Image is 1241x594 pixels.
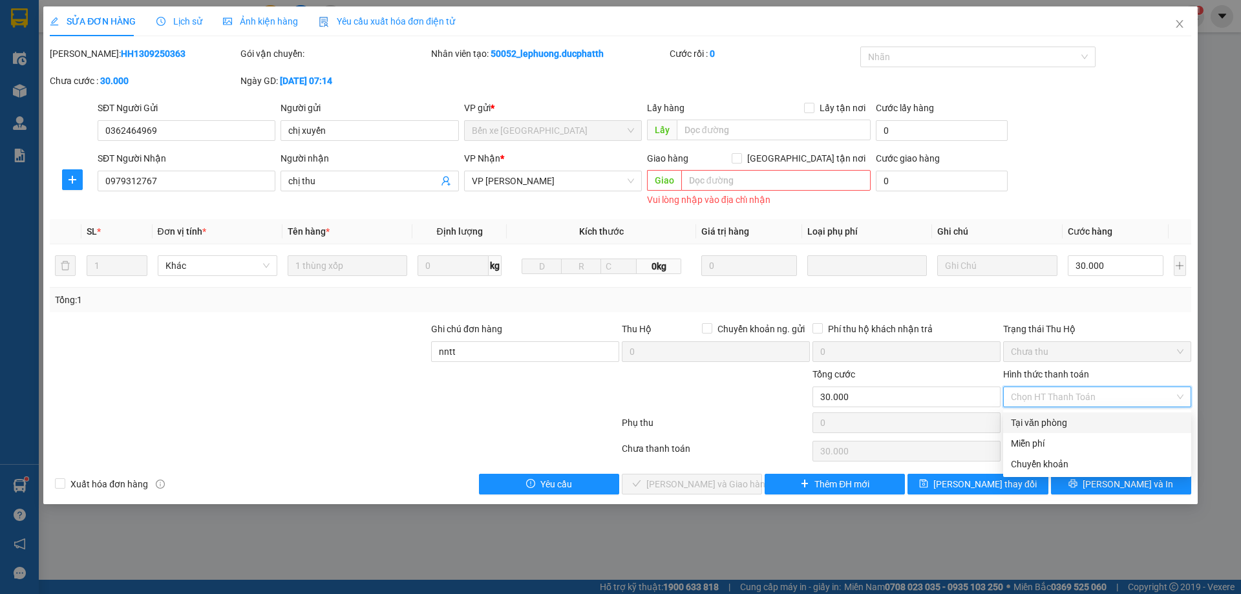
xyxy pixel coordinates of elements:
[1011,342,1183,361] span: Chưa thu
[479,474,619,494] button: exclamation-circleYêu cầu
[1174,19,1185,29] span: close
[1003,369,1089,379] label: Hình thức thanh toán
[62,169,83,190] button: plus
[802,219,932,244] th: Loại phụ phí
[464,101,642,115] div: VP gửi
[472,171,634,191] span: VP Ngọc Hồi
[281,101,458,115] div: Người gửi
[1161,6,1198,43] button: Close
[441,176,451,186] span: user-add
[431,341,619,362] input: Ghi chú đơn hàng
[814,477,869,491] span: Thêm ĐH mới
[876,171,1008,191] input: Cước giao hàng
[431,324,502,334] label: Ghi chú đơn hàng
[677,120,871,140] input: Dọc đường
[681,170,871,191] input: Dọc đường
[742,151,871,165] span: [GEOGRAPHIC_DATA] tận nơi
[156,480,165,489] span: info-circle
[319,16,455,27] span: Yêu cầu xuất hóa đơn điện tử
[50,16,136,27] span: SỬA ĐƠN HÀNG
[701,255,798,276] input: 0
[431,47,667,61] div: Nhân viên tạo:
[489,255,502,276] span: kg
[288,226,330,237] span: Tên hàng
[1011,457,1183,471] div: Chuyển khoản
[620,441,811,464] div: Chưa thanh toán
[710,48,715,59] b: 0
[526,479,535,489] span: exclamation-circle
[712,322,810,336] span: Chuyển khoản ng. gửi
[63,175,82,185] span: plus
[158,226,206,237] span: Đơn vị tính
[50,74,238,88] div: Chưa cước :
[647,120,677,140] span: Lấy
[622,324,652,334] span: Thu Hộ
[98,151,275,165] div: SĐT Người Nhận
[932,219,1062,244] th: Ghi chú
[647,193,871,207] div: Vui lòng nhập vào địa chỉ nhận
[1011,416,1183,430] div: Tại văn phòng
[319,17,329,27] img: icon
[65,477,153,491] span: Xuất hóa đơn hàng
[281,151,458,165] div: Người nhận
[55,293,479,307] div: Tổng: 1
[522,259,562,274] input: D
[223,16,298,27] span: Ảnh kiện hàng
[1068,479,1077,489] span: printer
[55,255,76,276] button: delete
[919,479,928,489] span: save
[1068,226,1112,237] span: Cước hàng
[937,255,1057,276] input: Ghi Chú
[100,76,129,86] b: 30.000
[165,256,270,275] span: Khác
[812,369,855,379] span: Tổng cước
[540,477,572,491] span: Yêu cầu
[1011,387,1183,407] span: Chọn HT Thanh Toán
[98,101,275,115] div: SĐT Người Gửi
[240,74,429,88] div: Ngày GD:
[670,47,858,61] div: Cước rồi :
[876,103,934,113] label: Cước lấy hàng
[240,47,429,61] div: Gói vận chuyển:
[907,474,1048,494] button: save[PERSON_NAME] thay đổi
[436,226,482,237] span: Định lượng
[1174,255,1186,276] button: plus
[823,322,938,336] span: Phí thu hộ khách nhận trả
[647,103,684,113] span: Lấy hàng
[814,101,871,115] span: Lấy tận nơi
[620,416,811,438] div: Phụ thu
[647,153,688,164] span: Giao hàng
[50,47,238,61] div: [PERSON_NAME]:
[933,477,1037,491] span: [PERSON_NAME] thay đổi
[280,76,332,86] b: [DATE] 07:14
[800,479,809,489] span: plus
[491,48,604,59] b: 50052_lephuong.ducphatth
[622,474,762,494] button: check[PERSON_NAME] và Giao hàng
[637,259,681,274] span: 0kg
[647,170,681,191] span: Giao
[288,255,407,276] input: VD: Bàn, Ghế
[121,48,186,59] b: HH1309250363
[876,120,1008,141] input: Cước lấy hàng
[50,17,59,26] span: edit
[876,153,940,164] label: Cước giao hàng
[579,226,624,237] span: Kích thước
[87,226,97,237] span: SL
[1003,322,1191,336] div: Trạng thái Thu Hộ
[464,153,500,164] span: VP Nhận
[156,17,165,26] span: clock-circle
[223,17,232,26] span: picture
[156,16,202,27] span: Lịch sử
[701,226,749,237] span: Giá trị hàng
[600,259,637,274] input: C
[1011,436,1183,451] div: Miễn phí
[1083,477,1173,491] span: [PERSON_NAME] và In
[1051,474,1191,494] button: printer[PERSON_NAME] và In
[561,259,601,274] input: R
[765,474,905,494] button: plusThêm ĐH mới
[472,121,634,140] span: Bến xe Hoằng Hóa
